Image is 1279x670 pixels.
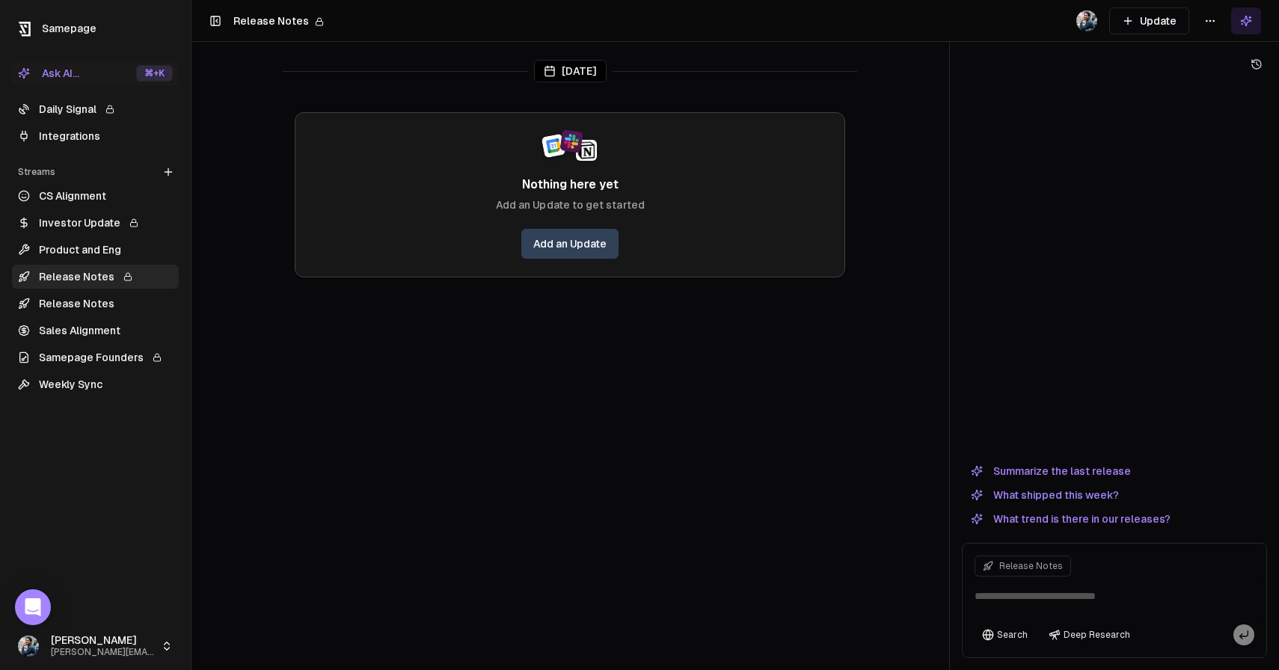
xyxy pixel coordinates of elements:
[496,197,645,214] span: Add an Update to get started
[12,292,179,316] a: Release Notes
[12,160,179,184] div: Streams
[975,624,1035,645] button: Search
[576,140,597,161] img: Notion
[12,97,179,121] a: Daily Signal
[12,238,179,262] a: Product and Eng
[12,124,179,148] a: Integrations
[1076,10,1097,31] img: 1695405595226.jpeg
[1109,7,1189,34] button: Update
[962,462,1140,480] button: Summarize the last release
[12,211,179,235] a: Investor Update
[42,22,96,34] span: Samepage
[542,134,566,159] img: Google Calendar
[51,634,155,648] span: [PERSON_NAME]
[521,229,619,259] a: Add an Update
[999,560,1063,572] span: Release Notes
[962,510,1180,528] button: What trend is there in our releases?
[12,372,179,396] a: Weekly Sync
[534,60,607,82] div: [DATE]
[12,319,179,342] a: Sales Alignment
[12,61,179,85] button: Ask AI...⌘+K
[18,636,39,657] img: 1695405595226.jpeg
[12,184,179,208] a: CS Alignment
[18,66,79,81] div: Ask AI...
[560,129,584,153] img: Slack
[233,15,309,27] span: Release Notes
[136,65,173,82] div: ⌘ +K
[1041,624,1138,645] button: Deep Research
[12,265,179,289] a: Release Notes
[15,589,51,625] div: Open Intercom Messenger
[51,647,155,658] span: [PERSON_NAME][EMAIL_ADDRESS]
[522,176,619,194] span: Nothing here yet
[12,628,179,664] button: [PERSON_NAME][PERSON_NAME][EMAIL_ADDRESS]
[962,486,1128,504] button: What shipped this week?
[12,345,179,369] a: Samepage Founders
